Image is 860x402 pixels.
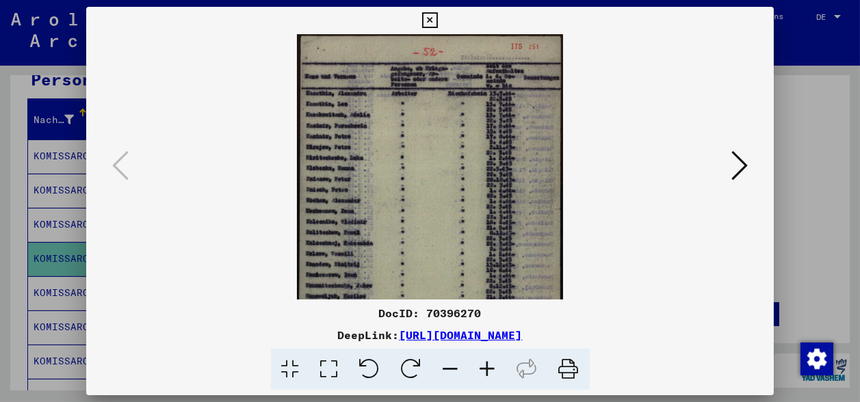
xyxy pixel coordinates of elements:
[86,327,774,343] div: DeepLink:
[297,34,564,402] img: 001.jpg
[800,342,833,375] div: Zustimmung ändern
[86,305,774,321] div: DocID: 70396270
[800,343,833,375] img: Zustimmung ändern
[400,328,523,342] a: [URL][DOMAIN_NAME]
